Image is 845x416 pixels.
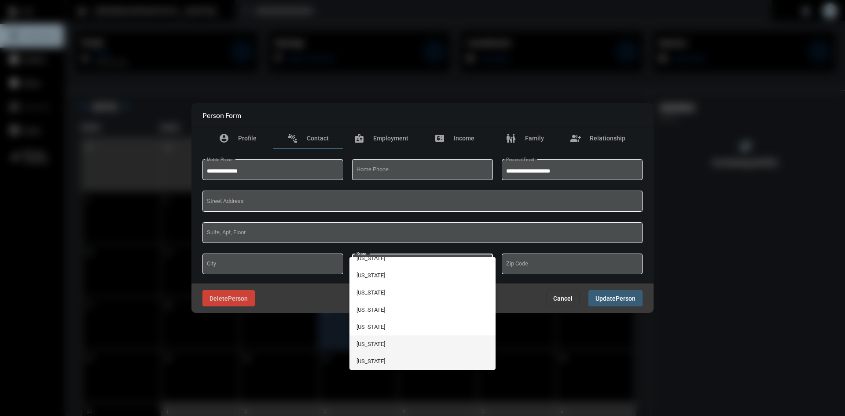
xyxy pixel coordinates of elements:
span: [US_STATE] [356,353,489,370]
span: [US_STATE] [356,267,489,284]
span: [US_STATE] [356,250,489,267]
span: [US_STATE] [356,318,489,335]
span: [US_STATE] [356,284,489,301]
span: [US_STATE] [356,335,489,353]
span: [US_STATE] [356,301,489,318]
